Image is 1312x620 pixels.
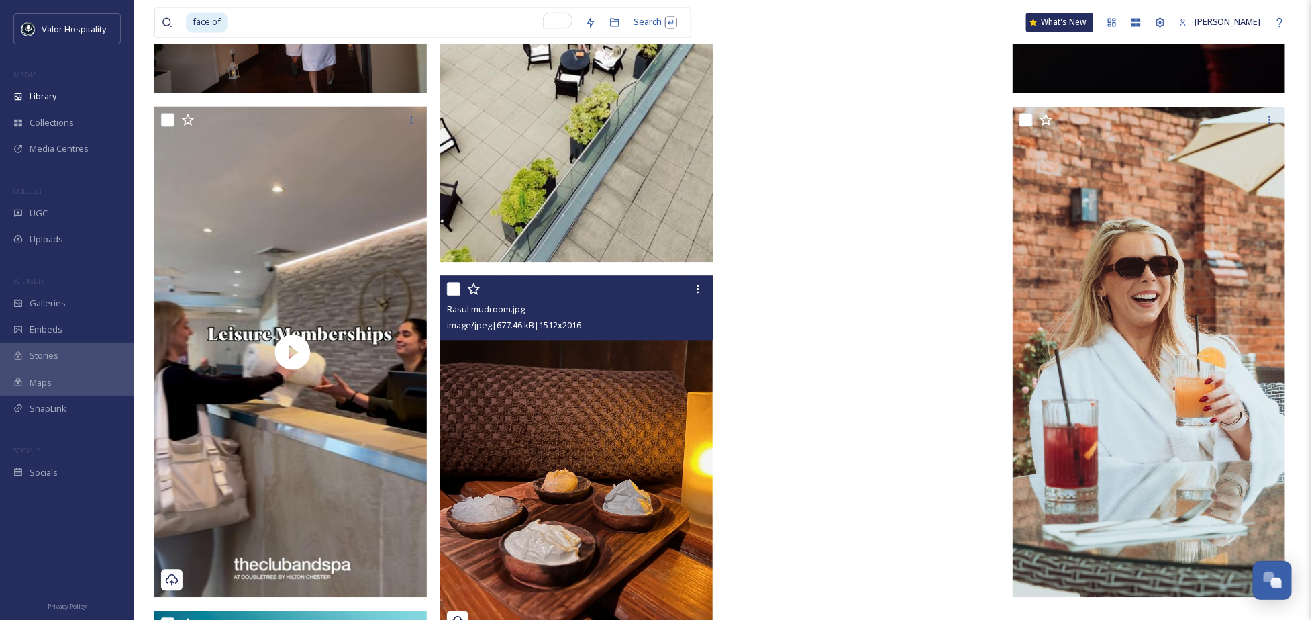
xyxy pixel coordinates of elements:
[30,116,74,129] span: Collections
[1195,15,1261,28] span: [PERSON_NAME]
[30,349,58,362] span: Stories
[447,303,525,315] span: Rasul mudroom.jpg
[48,597,87,613] a: Privacy Policy
[30,90,56,103] span: Library
[447,319,581,331] span: image/jpeg | 677.46 kB | 1512 x 2016
[627,9,684,35] div: Search
[13,445,40,455] span: SOCIALS
[1253,561,1292,600] button: Open Chat
[30,323,62,336] span: Embeds
[1172,9,1268,35] a: [PERSON_NAME]
[1026,13,1093,32] a: What's New
[30,376,52,389] span: Maps
[30,297,66,310] span: Galleries
[30,466,58,479] span: Socials
[21,22,35,36] img: images
[186,12,228,32] span: face of
[30,233,63,246] span: Uploads
[48,602,87,611] span: Privacy Policy
[154,106,430,597] img: thumbnail
[42,23,106,35] span: Valor Hospitality
[229,7,578,37] input: To enrich screen reader interactions, please activate Accessibility in Grammarly extension settings
[30,142,89,155] span: Media Centres
[13,69,37,79] span: MEDIA
[1013,107,1289,597] img: ext_1752577017.927662_louis.edwards@doubletreechester.com-R6__8697(1).jpeg
[30,402,66,415] span: SnapLink
[13,276,44,286] span: WIDGETS
[30,207,48,220] span: UGC
[13,186,42,196] span: COLLECT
